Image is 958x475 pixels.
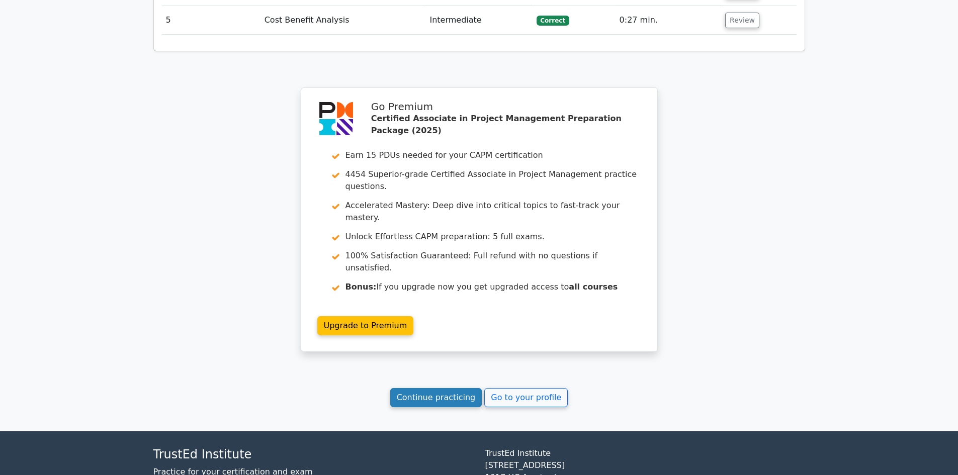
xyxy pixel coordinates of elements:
[153,447,473,462] h4: TrustEd Institute
[162,6,260,35] td: 5
[725,13,759,28] button: Review
[484,388,568,407] a: Go to your profile
[537,16,569,26] span: Correct
[425,6,532,35] td: Intermediate
[260,6,426,35] td: Cost Benefit Analysis
[317,316,414,335] a: Upgrade to Premium
[390,388,482,407] a: Continue practicing
[616,6,722,35] td: 0:27 min.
